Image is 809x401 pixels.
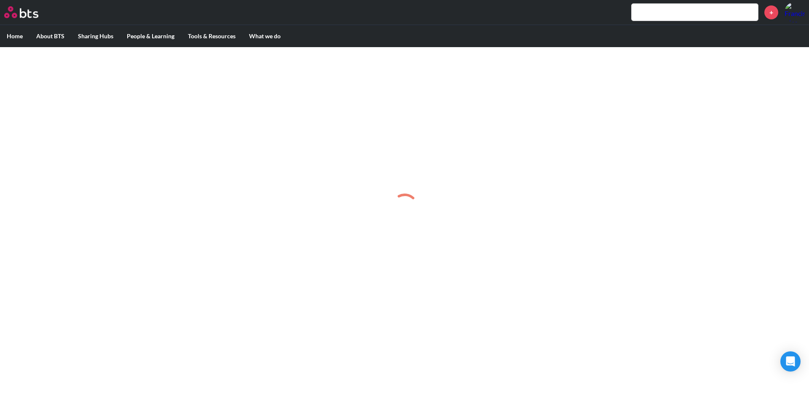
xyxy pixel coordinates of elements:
a: + [764,5,778,19]
div: Open Intercom Messenger [780,351,801,372]
a: Profile [785,2,805,22]
a: Go home [4,6,54,18]
img: BTS Logo [4,6,38,18]
label: What we do [242,25,287,47]
label: About BTS [29,25,71,47]
label: Sharing Hubs [71,25,120,47]
label: Tools & Resources [181,25,242,47]
label: People & Learning [120,25,181,47]
img: Francisco Vinagre [785,2,805,22]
